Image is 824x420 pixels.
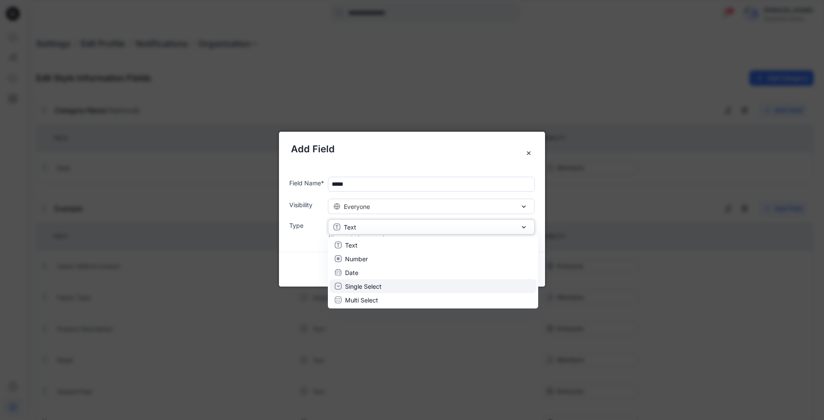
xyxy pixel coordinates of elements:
[521,145,536,161] button: Close
[289,221,324,230] label: Type
[345,296,378,305] p: Multi Select
[345,268,358,277] p: Date
[289,178,324,187] label: Field Name
[345,282,382,291] p: Single Select
[328,199,535,214] button: Everyone
[345,254,368,263] p: Number
[345,241,357,250] p: Text
[289,200,324,209] label: Visibility
[344,202,370,211] span: Everyone
[344,223,356,232] p: Text
[328,234,535,242] div: Allows entering any value
[328,219,535,235] button: Text
[291,142,533,156] h5: Add Field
